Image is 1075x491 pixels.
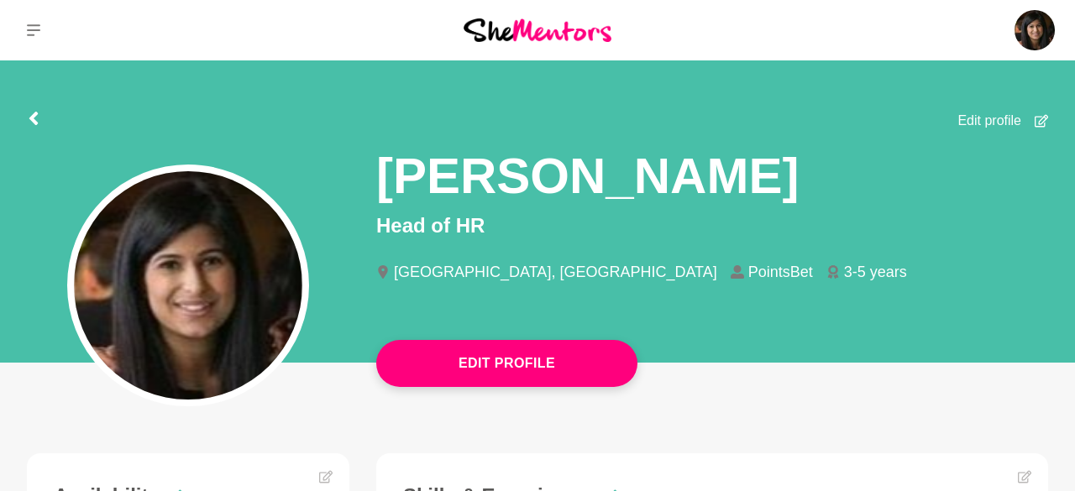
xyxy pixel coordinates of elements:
[826,264,920,279] li: 3-5 years
[376,144,799,207] h1: [PERSON_NAME]
[1015,10,1055,50] img: Aneesha Rao
[957,111,1021,131] span: Edit profile
[376,340,637,387] button: Edit Profile
[731,264,826,279] li: PointsBet
[464,18,611,41] img: She Mentors Logo
[376,211,1048,241] p: Head of HR
[376,264,731,279] li: [GEOGRAPHIC_DATA], [GEOGRAPHIC_DATA]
